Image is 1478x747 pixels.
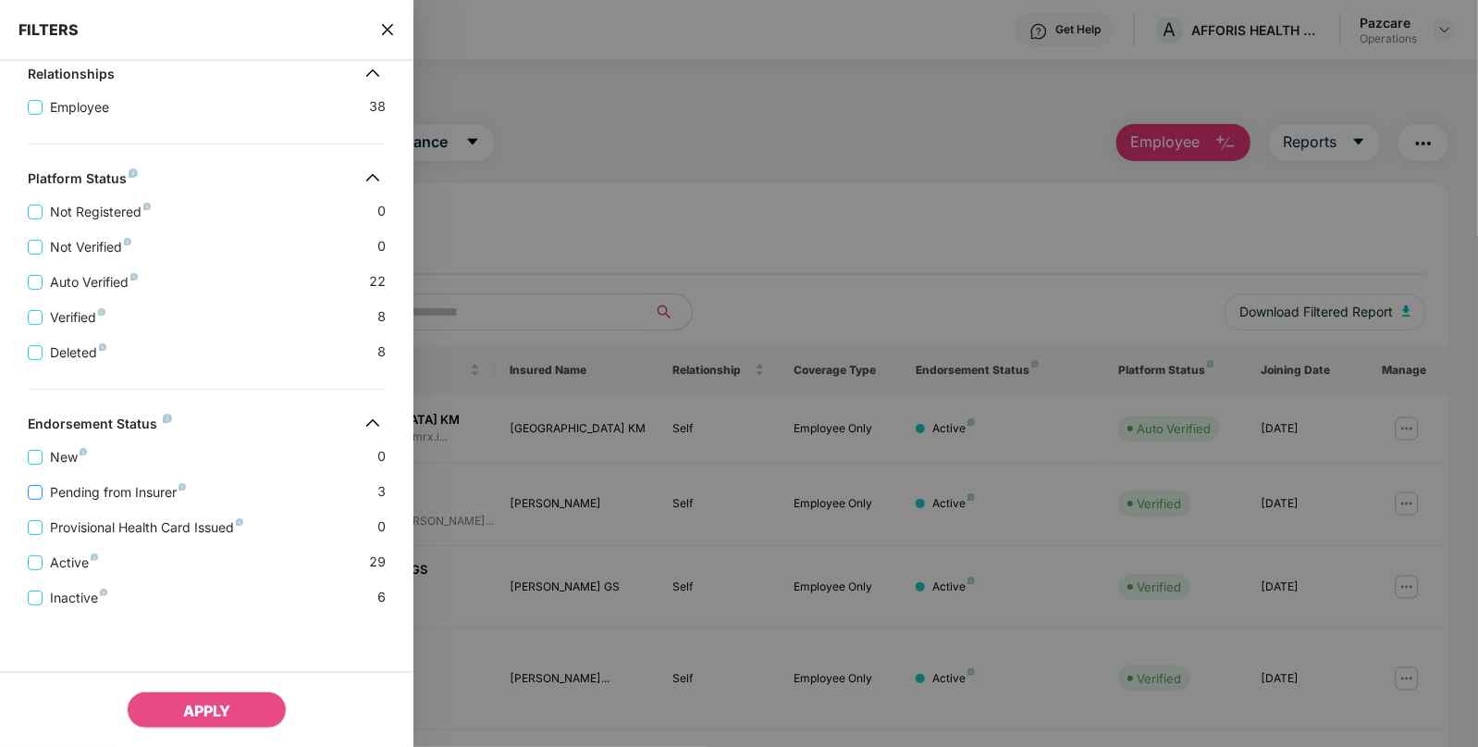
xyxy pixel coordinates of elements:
[358,408,388,438] img: svg+xml;base64,PHN2ZyB4bWxucz0iaHR0cDovL3d3dy53My5vcmcvMjAwMC9zdmciIHdpZHRoPSIzMiIgaGVpZ2h0PSIzMi...
[377,236,386,257] span: 0
[80,448,87,455] img: svg+xml;base64,PHN2ZyB4bWxucz0iaHR0cDovL3d3dy53My5vcmcvMjAwMC9zdmciIHdpZHRoPSI4IiBoZWlnaHQ9IjgiIH...
[377,587,386,608] span: 6
[43,237,139,257] span: Not Verified
[358,58,388,88] img: svg+xml;base64,PHN2ZyB4bWxucz0iaHR0cDovL3d3dy53My5vcmcvMjAwMC9zdmciIHdpZHRoPSIzMiIgaGVpZ2h0PSIzMi...
[377,517,386,538] span: 0
[43,272,145,293] span: Auto Verified
[28,170,138,193] div: Platform Status
[369,96,386,118] span: 38
[43,482,193,503] span: Pending from Insurer
[28,416,172,438] div: Endorsement Status
[43,588,115,608] span: Inactive
[163,414,172,423] img: svg+xml;base64,PHN2ZyB4bWxucz0iaHR0cDovL3d3dy53My5vcmcvMjAwMC9zdmciIHdpZHRoPSI4IiBoZWlnaHQ9IjgiIH...
[99,343,106,351] img: svg+xml;base64,PHN2ZyB4bWxucz0iaHR0cDovL3d3dy53My5vcmcvMjAwMC9zdmciIHdpZHRoPSI4IiBoZWlnaHQ9IjgiIH...
[43,553,105,573] span: Active
[43,342,114,363] span: Deleted
[369,552,386,573] span: 29
[143,203,151,210] img: svg+xml;base64,PHN2ZyB4bWxucz0iaHR0cDovL3d3dy53My5vcmcvMjAwMC9zdmciIHdpZHRoPSI4IiBoZWlnaHQ9IjgiIH...
[127,691,287,728] button: APPLY
[377,342,386,363] span: 8
[369,271,386,293] span: 22
[43,447,94,467] span: New
[43,517,251,538] span: Provisional Health Card Issued
[358,163,388,193] img: svg+xml;base64,PHN2ZyB4bWxucz0iaHR0cDovL3d3dy53My5vcmcvMjAwMC9zdmciIHdpZHRoPSIzMiIgaGVpZ2h0PSIzMi...
[236,518,243,526] img: svg+xml;base64,PHN2ZyB4bWxucz0iaHR0cDovL3d3dy53My5vcmcvMjAwMC9zdmciIHdpZHRoPSI4IiBoZWlnaHQ9IjgiIH...
[43,97,117,118] span: Employee
[91,554,98,561] img: svg+xml;base64,PHN2ZyB4bWxucz0iaHR0cDovL3d3dy53My5vcmcvMjAwMC9zdmciIHdpZHRoPSI4IiBoZWlnaHQ9IjgiIH...
[28,66,115,88] div: Relationships
[377,201,386,222] span: 0
[377,306,386,328] span: 8
[124,238,131,245] img: svg+xml;base64,PHN2ZyB4bWxucz0iaHR0cDovL3d3dy53My5vcmcvMjAwMC9zdmciIHdpZHRoPSI4IiBoZWlnaHQ9IjgiIH...
[377,481,386,503] span: 3
[130,273,138,280] img: svg+xml;base64,PHN2ZyB4bWxucz0iaHR0cDovL3d3dy53My5vcmcvMjAwMC9zdmciIHdpZHRoPSI4IiBoZWlnaHQ9IjgiIH...
[380,20,395,39] span: close
[183,702,230,720] span: APPLY
[43,202,158,222] span: Not Registered
[18,20,79,39] span: FILTERS
[98,308,105,316] img: svg+xml;base64,PHN2ZyB4bWxucz0iaHR0cDovL3d3dy53My5vcmcvMjAwMC9zdmciIHdpZHRoPSI4IiBoZWlnaHQ9IjgiIH...
[100,589,107,596] img: svg+xml;base64,PHN2ZyB4bWxucz0iaHR0cDovL3d3dy53My5vcmcvMjAwMC9zdmciIHdpZHRoPSI4IiBoZWlnaHQ9IjgiIH...
[129,168,138,178] img: svg+xml;base64,PHN2ZyB4bWxucz0iaHR0cDovL3d3dy53My5vcmcvMjAwMC9zdmciIHdpZHRoPSI4IiBoZWlnaHQ9IjgiIH...
[179,483,186,491] img: svg+xml;base64,PHN2ZyB4bWxucz0iaHR0cDovL3d3dy53My5vcmcvMjAwMC9zdmciIHdpZHRoPSI4IiBoZWlnaHQ9IjgiIH...
[43,307,113,328] span: Verified
[377,446,386,467] span: 0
